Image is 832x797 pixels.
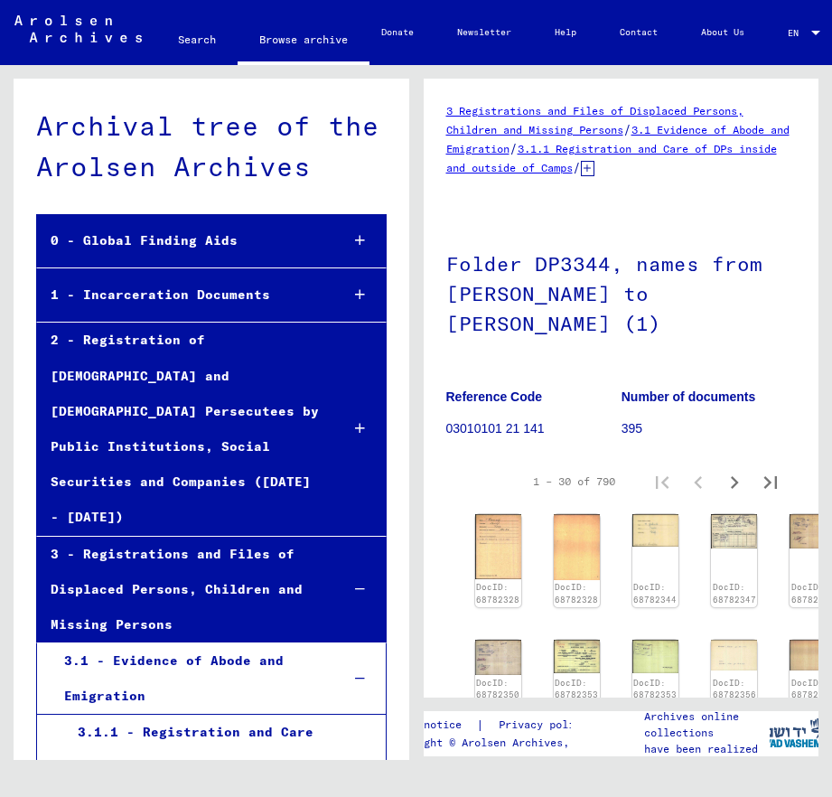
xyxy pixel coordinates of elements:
a: DocID: 68782350 [476,678,519,700]
img: 002.jpg [554,514,600,580]
div: 0 - Global Finding Aids [37,223,325,258]
div: Archival tree of the Arolsen Archives [36,106,387,187]
a: DocID: 68782356 [713,678,756,700]
button: First page [644,464,680,500]
span: / [509,140,518,156]
img: 002.jpg [632,640,678,673]
div: 2 - Registration of [DEMOGRAPHIC_DATA] and [DEMOGRAPHIC_DATA] Persecutees by Public Institutions,... [37,323,325,535]
div: 3.1 - Evidence of Abode and Emigration [51,643,326,714]
a: DocID: 68782344 [633,582,677,605]
p: 03010101 21 141 [446,419,621,438]
a: DocID: 68782353 [555,678,598,700]
img: Arolsen_neg.svg [14,15,142,42]
b: Reference Code [446,389,543,404]
div: 3 - Registrations and Files of Displaced Persons, Children and Missing Persons [37,537,325,643]
a: 3.1.1 Registration and Care of DPs inside and outside of Camps [446,142,777,174]
button: Last page [753,464,789,500]
a: Legal notice [386,716,476,735]
img: 002.jpg [475,640,521,675]
p: The Arolsen Archives online collections [644,692,769,741]
h1: Folder DP3344, names from [PERSON_NAME] to [PERSON_NAME] (1) [446,222,797,361]
a: Newsletter [435,11,533,54]
a: Privacy policy [484,716,609,735]
a: DocID: 68782353 [633,678,677,700]
span: / [573,159,581,175]
button: Previous page [680,464,716,500]
a: Search [156,18,238,61]
div: | [386,716,609,735]
span: / [623,121,631,137]
p: have been realized in partnership with [644,741,769,774]
a: About Us [679,11,766,54]
img: 001.jpg [711,514,757,549]
p: Copyright © Arolsen Archives, 2021 [386,735,609,751]
a: DocID: 68782347 [713,582,756,605]
a: Help [533,11,598,54]
b: Number of documents [622,389,756,404]
img: 001.jpg [554,640,600,673]
a: Contact [598,11,679,54]
a: Browse archive [238,18,369,65]
img: yv_logo.png [761,710,828,755]
a: Donate [360,11,435,54]
a: DocID: 68782328 [476,582,519,605]
a: DocID: 68782328 [555,582,598,605]
img: 001.jpg [711,640,757,670]
p: 395 [622,419,796,438]
button: Next page [716,464,753,500]
img: 002.jpg [632,514,678,547]
span: EN [788,28,808,38]
img: 001.jpg [475,514,521,579]
div: 1 – 30 of 790 [533,474,615,490]
a: 3 Registrations and Files of Displaced Persons, Children and Missing Persons [446,104,743,136]
div: 1 - Incarceration Documents [37,277,325,313]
